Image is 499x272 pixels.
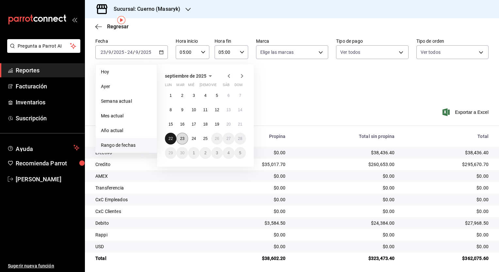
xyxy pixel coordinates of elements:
abbr: 17 de septiembre de 2025 [192,122,196,127]
span: Rango de fechas [101,142,152,149]
span: Elige las marcas [260,49,294,55]
div: $323,473.40 [296,255,395,262]
span: / [133,50,135,55]
div: $295,670.70 [405,161,489,168]
div: $0.00 [405,243,489,250]
span: Semana actual [101,98,152,105]
abbr: 19 de septiembre de 2025 [215,122,219,127]
button: 4 de septiembre de 2025 [200,90,211,101]
div: $0.00 [296,243,395,250]
button: 27 de septiembre de 2025 [223,133,234,144]
div: $0.00 [405,185,489,191]
span: Ver todos [340,49,360,55]
span: - [125,50,126,55]
abbr: 4 de septiembre de 2025 [204,93,207,98]
abbr: viernes [211,83,217,90]
span: Sugerir nueva función [8,263,79,269]
input: -- [100,50,106,55]
span: Ver todos [421,49,441,55]
abbr: 11 de septiembre de 2025 [203,108,207,112]
a: Pregunta a Parrot AI [5,47,80,54]
button: 9 de septiembre de 2025 [176,104,188,116]
span: / [111,50,113,55]
button: 22 de septiembre de 2025 [165,133,176,144]
button: Regresar [95,23,129,30]
button: 10 de septiembre de 2025 [188,104,200,116]
abbr: 1 de octubre de 2025 [193,151,195,155]
div: AMEX [95,173,205,179]
div: $0.00 [216,243,286,250]
abbr: 4 de octubre de 2025 [227,151,230,155]
span: Inventarios [16,98,79,107]
abbr: 3 de septiembre de 2025 [193,93,195,98]
button: 20 de septiembre de 2025 [223,118,234,130]
label: Fecha [95,39,168,43]
button: 7 de septiembre de 2025 [234,90,246,101]
button: 8 de septiembre de 2025 [165,104,176,116]
abbr: 30 de septiembre de 2025 [180,151,184,155]
button: 19 de septiembre de 2025 [211,118,223,130]
div: $24,384.00 [296,220,395,226]
input: ---- [113,50,124,55]
button: Pregunta a Parrot AI [7,39,80,53]
div: $362,075.60 [405,255,489,262]
button: 14 de septiembre de 2025 [234,104,246,116]
div: $0.00 [405,196,489,203]
abbr: miércoles [188,83,194,90]
label: Marca [256,39,328,43]
button: 6 de septiembre de 2025 [223,90,234,101]
button: 23 de septiembre de 2025 [176,133,188,144]
abbr: 25 de septiembre de 2025 [203,136,207,141]
span: [PERSON_NAME] [16,175,79,184]
div: $38,436.40 [296,149,395,156]
abbr: 26 de septiembre de 2025 [215,136,219,141]
button: 21 de septiembre de 2025 [234,118,246,130]
abbr: 6 de septiembre de 2025 [227,93,230,98]
button: 29 de septiembre de 2025 [165,147,176,159]
label: Hora fin [215,39,248,43]
span: Hoy [101,68,152,75]
abbr: 1 de septiembre de 2025 [169,93,172,98]
span: Facturación [16,82,79,91]
button: 2 de septiembre de 2025 [176,90,188,101]
span: Suscripción [16,114,79,123]
span: Ayer [101,83,152,90]
div: Rappi [95,232,205,238]
div: $0.00 [216,232,286,238]
div: $260,653.00 [296,161,395,168]
div: $0.00 [405,232,489,238]
abbr: 24 de septiembre de 2025 [192,136,196,141]
div: Total [95,255,205,262]
div: CxC Empleados [95,196,205,203]
label: Hora inicio [176,39,209,43]
div: $0.00 [405,173,489,179]
div: $38,602.20 [216,255,286,262]
abbr: 28 de septiembre de 2025 [238,136,242,141]
input: -- [135,50,138,55]
abbr: 8 de septiembre de 2025 [169,108,172,112]
abbr: 3 de octubre de 2025 [216,151,218,155]
button: open_drawer_menu [72,17,77,22]
button: Tooltip marker [117,16,125,24]
button: 16 de septiembre de 2025 [176,118,188,130]
h3: Sucursal: Cuerno (Masaryk) [108,5,180,13]
div: $0.00 [216,208,286,215]
input: -- [108,50,111,55]
button: 4 de octubre de 2025 [223,147,234,159]
abbr: 21 de septiembre de 2025 [238,122,242,127]
abbr: 29 de septiembre de 2025 [169,151,173,155]
abbr: 10 de septiembre de 2025 [192,108,196,112]
div: $0.00 [296,208,395,215]
span: Año actual [101,127,152,134]
span: Recomienda Parrot [16,159,79,168]
button: 11 de septiembre de 2025 [200,104,211,116]
span: septiembre de 2025 [165,73,206,79]
div: $0.00 [216,185,286,191]
span: / [138,50,140,55]
span: Mes actual [101,113,152,119]
button: 30 de septiembre de 2025 [176,147,188,159]
abbr: 16 de septiembre de 2025 [180,122,184,127]
button: 18 de septiembre de 2025 [200,118,211,130]
abbr: lunes [165,83,172,90]
div: $0.00 [296,232,395,238]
